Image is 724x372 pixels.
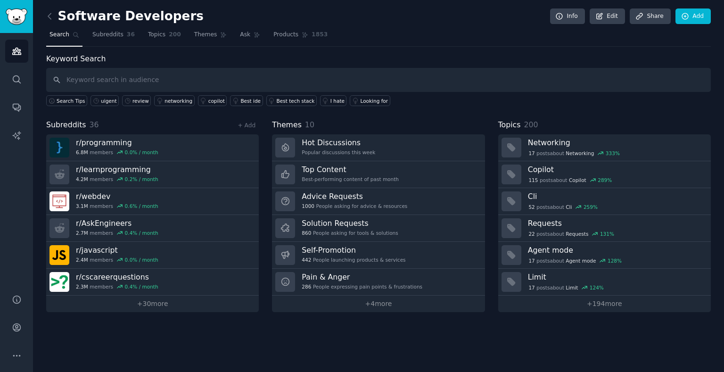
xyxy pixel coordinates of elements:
[498,134,711,161] a: Networking17postsaboutNetworking333%
[46,188,259,215] a: r/webdev3.1Mmembers0.6% / month
[528,231,535,237] span: 22
[272,269,485,296] a: Pain & Anger286People expressing pain points & frustrations
[46,9,204,24] h2: Software Developers
[528,245,704,255] h3: Agent mode
[46,27,82,47] a: Search
[76,165,158,174] h3: r/ learnprogramming
[191,27,230,47] a: Themes
[302,165,399,174] h3: Top Content
[127,31,135,39] span: 36
[302,256,311,263] span: 442
[89,27,138,47] a: Subreddits36
[49,138,69,157] img: programming
[302,149,375,156] div: Popular discussions this week
[76,191,158,201] h3: r/ webdev
[272,134,485,161] a: Hot DiscussionsPopular discussions this week
[49,272,69,292] img: cscareerquestions
[240,98,261,104] div: Best ide
[302,218,398,228] h3: Solution Requests
[101,98,116,104] div: uigent
[598,177,612,183] div: 289 %
[302,176,399,182] div: Best-performing content of past month
[528,256,623,265] div: post s about
[238,122,255,129] a: + Add
[76,230,158,236] div: members
[240,31,250,39] span: Ask
[528,218,704,228] h3: Requests
[528,203,599,211] div: post s about
[90,120,99,129] span: 36
[498,215,711,242] a: Requests22postsaboutRequests131%
[49,191,69,211] img: webdev
[528,284,535,291] span: 17
[360,98,388,104] div: Looking for
[132,98,149,104] div: review
[566,284,578,291] span: Limit
[528,150,535,157] span: 17
[630,8,670,25] a: Share
[350,95,390,106] a: Looking for
[569,177,586,183] span: Copilot
[237,27,263,47] a: Ask
[230,95,263,106] a: Best ide
[92,31,123,39] span: Subreddits
[566,231,588,237] span: Requests
[528,257,535,264] span: 17
[46,119,86,131] span: Subreddits
[46,161,259,188] a: r/learnprogramming4.2Mmembers0.2% / month
[46,68,711,92] input: Keyword search in audience
[76,283,158,290] div: members
[590,8,625,25] a: Edit
[498,296,711,312] a: +194more
[498,119,521,131] span: Topics
[272,215,485,242] a: Solution Requests860People asking for tools & solutions
[46,95,87,106] button: Search Tips
[320,95,347,106] a: I hate
[76,203,88,209] span: 3.1M
[302,283,311,290] span: 286
[528,191,704,201] h3: Cli
[76,176,88,182] span: 4.2M
[302,230,398,236] div: People asking for tools & solutions
[498,161,711,188] a: Copilot115postsaboutCopilot289%
[272,188,485,215] a: Advice Requests1000People asking for advice & resources
[528,138,704,148] h3: Networking
[590,284,604,291] div: 124 %
[528,176,613,184] div: post s about
[76,272,158,282] h3: r/ cscareerquestions
[122,95,151,106] a: review
[76,256,88,263] span: 2.4M
[76,176,158,182] div: members
[266,95,317,106] a: Best tech stack
[302,191,407,201] h3: Advice Requests
[76,138,158,148] h3: r/ programming
[498,269,711,296] a: Limit17postsaboutLimit124%
[524,120,538,129] span: 200
[49,31,69,39] span: Search
[566,257,596,264] span: Agent mode
[148,31,165,39] span: Topics
[302,230,311,236] span: 860
[272,119,302,131] span: Themes
[46,134,259,161] a: r/programming6.8Mmembers0.0% / month
[46,54,106,63] label: Keyword Search
[76,256,158,263] div: members
[302,283,422,290] div: People expressing pain points & frustrations
[272,161,485,188] a: Top ContentBest-performing content of past month
[165,98,192,104] div: networking
[125,176,158,182] div: 0.2 % / month
[76,245,158,255] h3: r/ javascript
[125,230,158,236] div: 0.4 % / month
[145,27,184,47] a: Topics200
[302,138,375,148] h3: Hot Discussions
[46,215,259,242] a: r/AskEngineers2.7Mmembers0.4% / month
[312,31,328,39] span: 1853
[198,95,227,106] a: copilot
[302,256,405,263] div: People launching products & services
[272,296,485,312] a: +4more
[528,283,605,292] div: post s about
[528,204,535,210] span: 52
[584,204,598,210] div: 259 %
[528,272,704,282] h3: Limit
[90,95,119,106] a: uigent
